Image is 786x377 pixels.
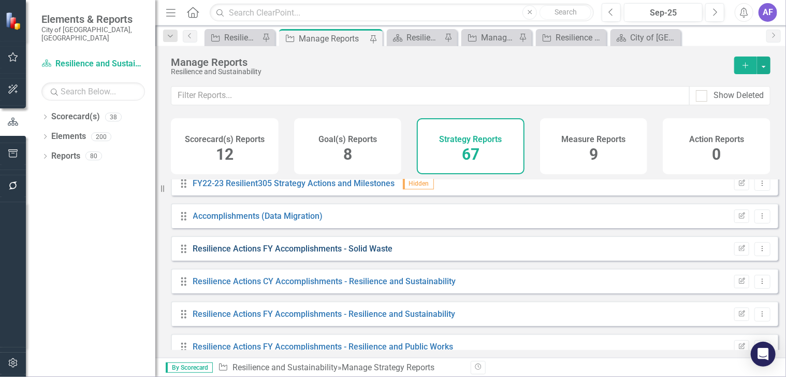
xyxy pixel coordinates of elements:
[464,31,516,44] a: Manage Elements
[628,7,699,19] div: Sep-25
[389,31,442,44] a: Resilience and Sustainability
[41,13,145,25] span: Elements & Reports
[462,145,479,163] span: 67
[759,3,777,22] button: AF
[624,3,703,22] button: Sep-25
[193,309,456,319] a: Resilience Actions FY Accomplishments - Resilience and Sustainability
[751,342,776,367] div: Open Intercom Messenger
[406,31,442,44] div: Resilience and Sustainability
[562,135,626,144] h4: Measure Reports
[193,276,456,286] a: Resilience Actions CY Accomplishments - Resilience and Sustainability
[171,68,724,76] div: Resilience and Sustainability
[343,145,352,163] span: 8
[51,111,100,123] a: Scorecard(s)
[193,244,393,254] a: Resilience Actions FY Accomplishments - Solid Waste
[439,135,502,144] h4: Strategy Reports
[91,132,111,141] div: 200
[185,135,265,144] h4: Scorecard(s) Reports
[41,82,145,101] input: Search Below...
[555,8,577,16] span: Search
[630,31,678,44] div: City of [GEOGRAPHIC_DATA]
[193,178,395,188] a: FY22-23 Resilient305 Strategy Actions and Milestones
[216,145,234,163] span: 12
[171,57,724,68] div: Manage Reports
[556,31,604,44] div: Resilience Actions FY Accomplishments - Capital Improvements
[540,5,591,20] button: Search
[218,362,463,374] div: » Manage Strategy Reports
[714,90,764,102] div: Show Deleted
[210,4,594,22] input: Search ClearPoint...
[712,145,721,163] span: 0
[41,58,145,70] a: Resilience and Sustainability
[589,145,598,163] span: 9
[85,152,102,161] div: 80
[105,113,122,121] div: 38
[403,178,434,189] span: Hidden
[299,32,367,45] div: Manage Reports
[51,131,86,143] a: Elements
[224,31,259,44] div: Resilience Actions assigned to Resilience and Sustainability
[5,11,23,30] img: ClearPoint Strategy
[207,31,259,44] a: Resilience Actions assigned to Resilience and Sustainability
[193,342,454,352] a: Resilience Actions FY Accomplishments - Resilience and Public Works
[613,31,678,44] a: City of [GEOGRAPHIC_DATA]
[481,31,516,44] div: Manage Elements
[689,135,744,144] h4: Action Reports
[193,211,323,221] a: Accomplishments (Data Migration)
[232,362,338,372] a: Resilience and Sustainability
[538,31,604,44] a: Resilience Actions FY Accomplishments - Capital Improvements
[171,86,690,105] input: Filter Reports...
[166,362,213,373] span: By Scorecard
[51,150,80,162] a: Reports
[318,135,377,144] h4: Goal(s) Reports
[41,25,145,43] small: City of [GEOGRAPHIC_DATA], [GEOGRAPHIC_DATA]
